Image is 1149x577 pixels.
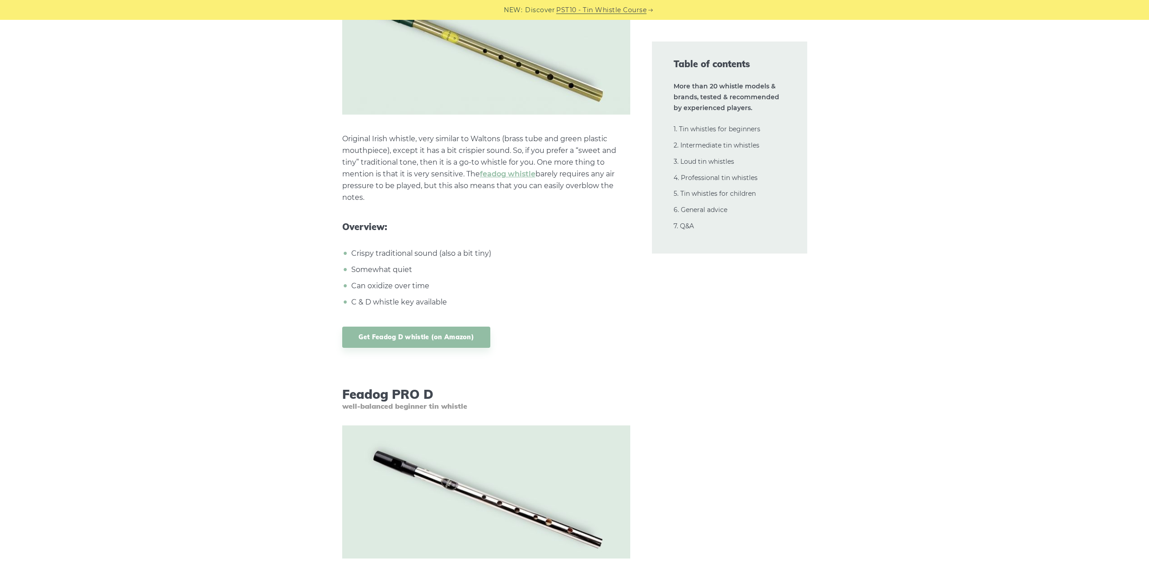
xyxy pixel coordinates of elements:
[349,296,630,308] li: C & D whistle key available
[349,248,630,259] li: Crispy traditional sound (also a bit tiny)
[674,157,734,166] a: 3. Loud tin whistles
[342,222,630,232] span: Overview:
[504,5,522,15] span: NEW:
[342,327,491,348] a: Get Feadog D whistle (on Amazon)
[342,402,630,411] span: well-balanced beginner tin whistle
[342,387,630,411] h3: Feadog PRO D
[674,189,756,198] a: 5. Tin whistles for children
[556,5,647,15] a: PST10 - Tin Whistle Course
[674,222,694,230] a: 7. Q&A
[342,425,630,559] img: Feadog Pro D tin whistle
[349,280,630,292] li: Can oxidize over time
[674,82,779,112] strong: More than 20 whistle models & brands, tested & recommended by experienced players.
[342,133,630,203] p: Original Irish whistle, very similar to Waltons (brass tube and green plastic mouthpiece), except...
[674,58,786,70] span: Table of contents
[674,125,760,133] a: 1. Tin whistles for beginners
[674,174,758,182] a: 4. Professional tin whistles
[674,206,727,214] a: 6. General advice
[525,5,555,15] span: Discover
[480,170,535,178] a: feadog whistle
[349,264,630,276] li: Somewhat quiet
[674,141,759,149] a: 2. Intermediate tin whistles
